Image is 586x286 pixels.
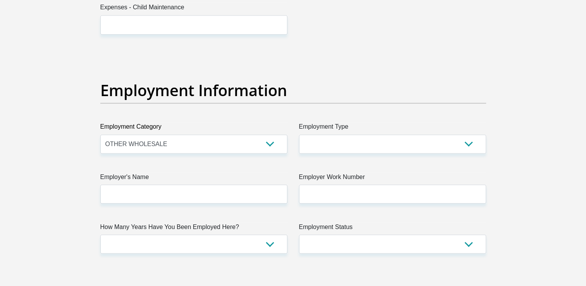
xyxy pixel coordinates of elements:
h2: Employment Information [100,81,486,100]
label: Employment Type [299,122,486,134]
label: Employer's Name [100,172,287,184]
label: Employer Work Number [299,172,486,184]
input: Employer Work Number [299,184,486,203]
input: Expenses - Child Maintenance [100,15,287,34]
input: Employer's Name [100,184,287,203]
label: Employment Status [299,222,486,234]
label: Expenses - Child Maintenance [100,3,287,15]
label: Employment Category [100,122,287,134]
label: How Many Years Have You Been Employed Here? [100,222,287,234]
